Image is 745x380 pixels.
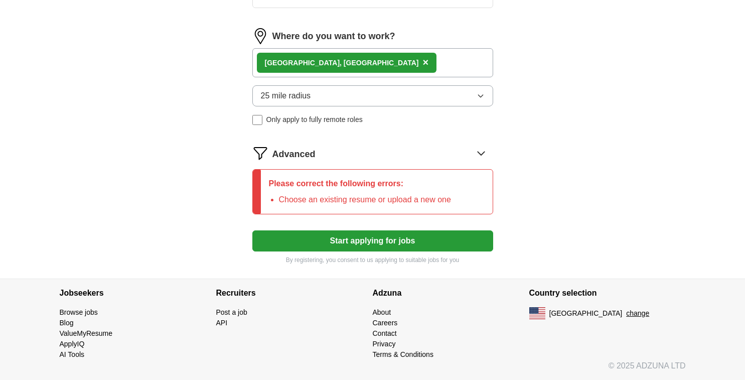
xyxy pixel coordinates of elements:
[373,308,391,316] a: About
[60,329,113,337] a: ValueMyResume
[60,340,85,348] a: ApplyIQ
[272,148,316,161] span: Advanced
[373,329,397,337] a: Contact
[60,350,85,358] a: AI Tools
[279,194,451,206] li: Choose an existing resume or upload a new one
[422,57,428,68] span: ×
[265,58,419,68] div: , [GEOGRAPHIC_DATA]
[269,178,451,190] p: Please correct the following errors:
[52,360,694,380] div: © 2025 ADZUNA LTD
[252,230,493,251] button: Start applying for jobs
[266,114,363,125] span: Only apply to fully remote roles
[252,115,262,125] input: Only apply to fully remote roles
[373,350,433,358] a: Terms & Conditions
[529,279,686,307] h4: Country selection
[60,308,98,316] a: Browse jobs
[60,319,74,327] a: Blog
[626,308,649,319] button: change
[216,308,247,316] a: Post a job
[422,55,428,70] button: ×
[373,319,398,327] a: Careers
[252,256,493,265] p: By registering, you consent to us applying to suitable jobs for you
[261,90,311,102] span: 25 mile radius
[252,145,268,161] img: filter
[252,85,493,106] button: 25 mile radius
[252,28,268,44] img: location.png
[529,307,545,319] img: US flag
[216,319,228,327] a: API
[373,340,396,348] a: Privacy
[265,59,340,67] strong: [GEOGRAPHIC_DATA]
[272,30,395,43] label: Where do you want to work?
[549,308,623,319] span: [GEOGRAPHIC_DATA]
